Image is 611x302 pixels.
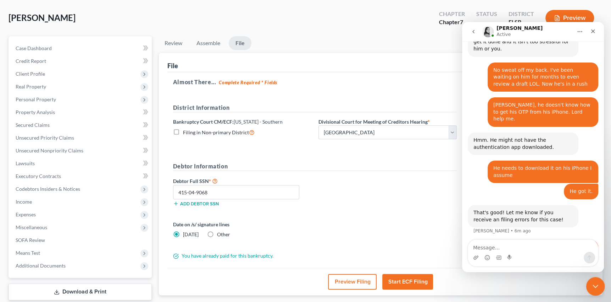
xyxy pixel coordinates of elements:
span: Secured Claims [16,122,50,128]
label: Divisional Court for Meeting of Creditors Hearing [318,118,430,125]
input: XXX-XX-XXXX [173,185,299,199]
span: Codebtors Insiders & Notices [16,186,80,192]
span: Executory Contracts [16,173,61,179]
a: Unsecured Priority Claims [10,131,152,144]
a: Property Analysis [10,106,152,119]
span: Property Analysis [16,109,55,115]
div: FLSB [509,18,534,26]
span: Miscellaneous [16,224,47,230]
a: Unsecured Nonpriority Claims [10,144,152,157]
strong: Complete Required * Fields [219,80,277,85]
span: SOFA Review [16,237,45,243]
button: Preview Filing [328,274,377,290]
h5: Debtor Information [173,162,457,171]
button: Start ECF Filing [382,274,433,290]
span: Case Dashboard [16,45,52,51]
div: Chapter [439,10,465,18]
a: Secured Claims [10,119,152,131]
span: Filing in Non-primary District [183,129,249,135]
span: Real Property [16,83,46,90]
div: District [509,10,534,18]
a: SOFA Review [10,234,152,247]
div: You have already paid for this bankruptcy. [170,252,460,259]
iframe: Intercom live chat [586,277,605,296]
a: Download & Print [9,284,152,300]
button: Preview [545,10,594,26]
a: Review [159,36,188,50]
label: Debtor Full SSN [170,177,315,185]
span: Credit Report [16,58,46,64]
span: 7 [460,18,463,25]
span: Additional Documents [16,263,66,269]
a: Lawsuits [10,157,152,170]
a: Case Dashboard [10,42,152,55]
iframe: Intercom live chat [462,22,604,272]
h5: District Information [173,103,457,112]
span: Income [16,199,32,205]
label: Bankruptcy Court CM/ECF: [173,118,283,125]
h5: Almost There... [173,78,588,86]
span: [PERSON_NAME] [9,12,76,23]
label: Date on /s/ signature lines [173,221,311,228]
a: File [229,36,251,50]
span: Personal Property [16,96,56,102]
span: Unsecured Priority Claims [16,135,74,141]
div: Chapter [439,18,465,26]
span: Expenses [16,211,36,217]
span: Lawsuits [16,160,35,166]
a: Executory Contracts [10,170,152,183]
div: File [167,61,178,70]
a: Assemble [191,36,226,50]
button: Add debtor SSN [173,201,219,206]
span: Unsecured Nonpriority Claims [16,147,83,153]
span: [DATE] [183,231,199,237]
span: Means Test [16,250,40,256]
span: [US_STATE] - Southern [234,119,283,125]
div: Status [476,10,497,18]
span: Other [217,231,230,237]
span: Client Profile [16,71,45,77]
a: Credit Report [10,55,152,68]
